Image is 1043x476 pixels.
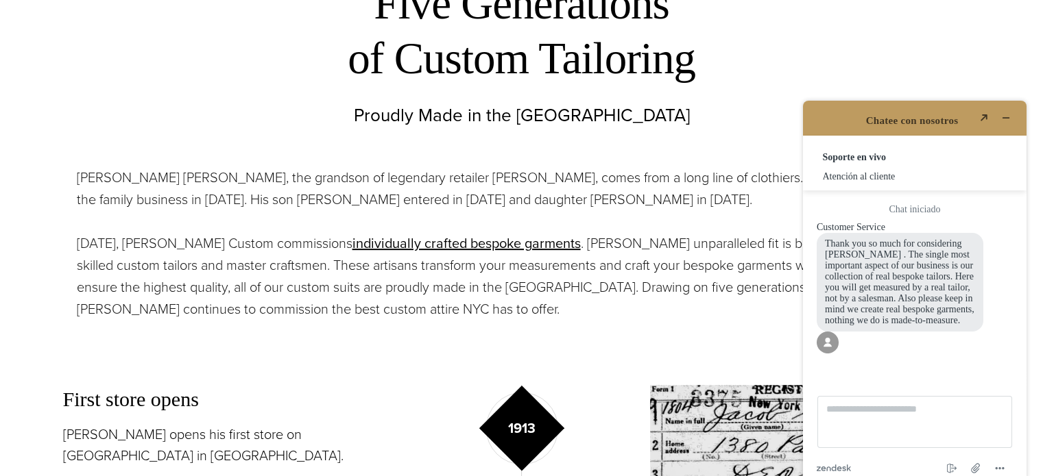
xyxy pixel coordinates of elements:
[77,232,967,320] p: [DATE], [PERSON_NAME] Custom commissions . [PERSON_NAME] unparalleled fit is built upon the exper...
[63,385,394,414] h3: First store opens
[77,166,967,210] p: [PERSON_NAME] [PERSON_NAME], the grandson of legendary retailer [PERSON_NAME], comes from a long ...
[787,84,1043,476] iframe: To enrich screen reader interactions, please activate Accessibility in Grammarly extension settings
[63,424,394,466] p: [PERSON_NAME] opens his first store on [GEOGRAPHIC_DATA] in [GEOGRAPHIC_DATA].
[507,418,535,438] p: 1913
[202,376,224,392] button: Menu
[352,233,581,253] a: individually crafted bespoke garments
[178,375,200,393] button: Adjuntar archivo
[154,376,176,392] button: Finalizar chat
[30,10,58,22] span: Chat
